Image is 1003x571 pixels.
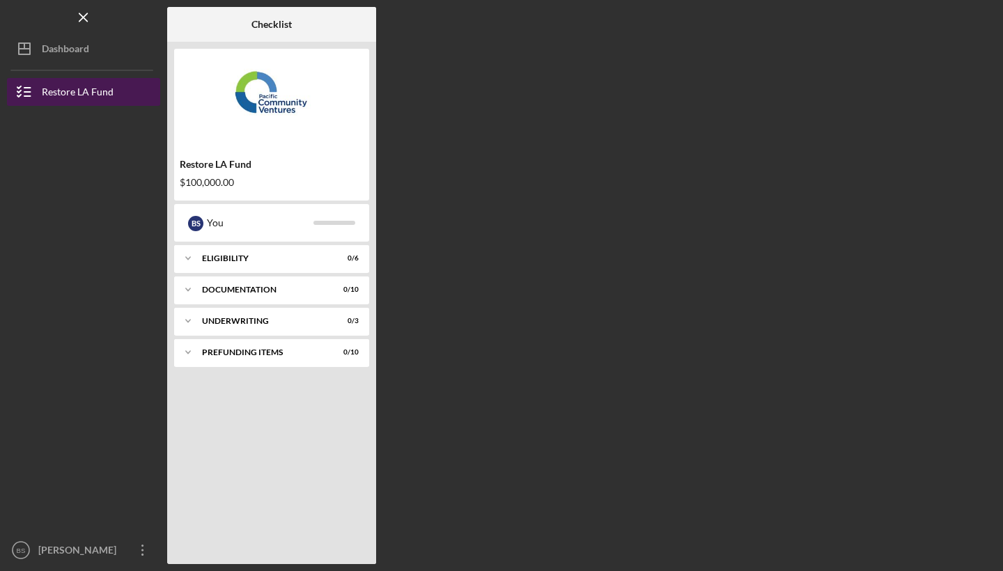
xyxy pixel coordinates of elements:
[42,78,114,109] div: Restore LA Fund
[7,536,160,564] button: BS[PERSON_NAME]
[7,35,160,63] button: Dashboard
[202,317,324,325] div: Underwriting
[207,211,313,235] div: You
[251,19,292,30] b: Checklist
[202,348,324,357] div: Prefunding Items
[188,216,203,231] div: B S
[334,317,359,325] div: 0 / 3
[334,348,359,357] div: 0 / 10
[180,177,364,188] div: $100,000.00
[334,254,359,263] div: 0 / 6
[202,254,324,263] div: Eligibility
[334,285,359,294] div: 0 / 10
[180,159,364,170] div: Restore LA Fund
[17,547,26,554] text: BS
[202,285,324,294] div: Documentation
[35,536,125,568] div: [PERSON_NAME]
[174,56,369,139] img: Product logo
[42,35,89,66] div: Dashboard
[7,78,160,106] button: Restore LA Fund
